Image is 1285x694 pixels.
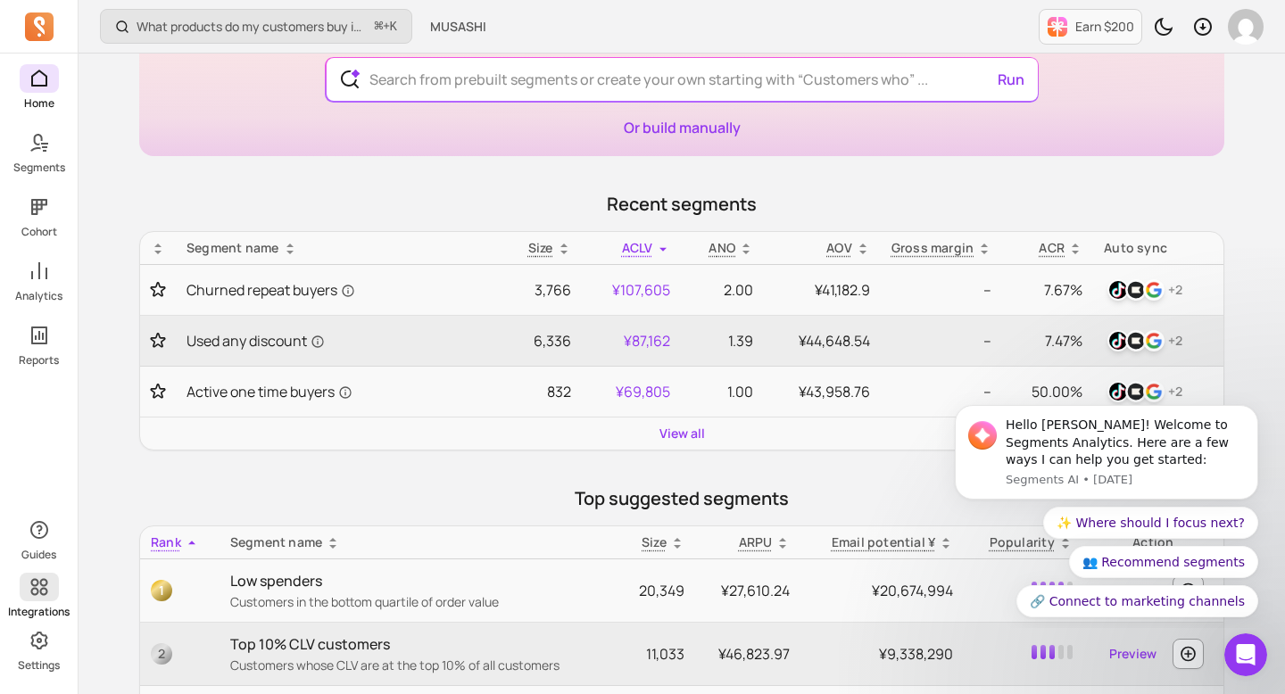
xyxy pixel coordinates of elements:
p: 50.00% [1013,381,1082,402]
p: Customers whose CLV are at the top 10% of all customers [230,657,609,674]
span: Churned repeat buyers [187,279,355,301]
p: ¥69,805 [593,381,671,402]
p: -- [891,381,992,402]
p: 1.39 [692,330,753,351]
img: klaviyo [1125,381,1147,402]
span: Size [642,533,667,550]
p: Segments [13,161,65,175]
button: Toggle dark mode [1146,9,1181,45]
p: ¥41,182.9 [775,279,870,301]
button: Toggle favorite [151,281,165,299]
img: klaviyo [1125,330,1147,351]
button: tiktokklaviyogoogle+2 [1104,377,1186,406]
p: Top suggested segments [139,486,1224,511]
kbd: K [390,20,397,34]
div: Segment name [230,533,609,551]
p: Low spenders [230,570,609,591]
span: ACLV [622,239,653,256]
img: avatar [1228,9,1264,45]
span: 1 [151,580,172,601]
button: tiktokklaviyogoogle+2 [1104,276,1186,304]
span: 20,349 [639,581,684,600]
span: 11,033 [646,644,684,664]
button: Run [991,62,1032,97]
img: google [1143,279,1165,301]
p: ARPU [739,533,773,551]
span: Active one time buyers [187,381,352,402]
p: + 2 [1168,383,1182,401]
button: What products do my customers buy in the same order?⌘+K [100,9,412,44]
button: Guides [20,512,59,566]
button: tiktokklaviyogoogle+2 [1104,326,1186,355]
a: Used any discount [187,330,490,351]
p: Email potential ¥ [832,533,936,551]
p: Home [24,96,54,111]
p: + 2 [1168,281,1182,299]
span: ¥46,823.97 [718,644,790,664]
p: 1.00 [692,381,753,402]
button: Earn $200 [1039,9,1142,45]
span: Rank [151,533,181,550]
p: ¥43,958.76 [775,381,870,402]
span: Size [528,239,553,256]
a: Active one time buyers [187,381,490,402]
button: MUSASHI [419,11,497,43]
img: google [1143,381,1165,402]
img: tiktok [1107,381,1129,402]
img: google [1143,330,1165,351]
span: + [375,17,397,36]
div: Segment name [187,239,490,257]
a: View all [659,425,705,442]
img: tiktok [1107,330,1129,351]
p: + 2 [1168,332,1182,350]
p: Top 10% CLV customers [230,633,609,655]
p: ¥44,648.54 [775,330,870,351]
a: Or build manually [624,118,741,137]
p: -- [891,279,992,301]
img: klaviyo [1125,279,1147,301]
p: Reports [19,353,59,368]
p: Integrations [8,605,70,619]
p: Analytics [15,289,62,303]
iframe: Intercom live chat [1224,633,1267,676]
p: 2.00 [692,279,753,301]
kbd: ⌘ [374,16,384,38]
p: 7.47% [1013,330,1082,351]
p: 3,766 [511,279,570,301]
span: ¥20,674,994 [872,581,953,600]
p: ¥107,605 [593,279,671,301]
span: Used any discount [187,330,325,351]
span: ¥27,610.24 [721,581,790,600]
div: Auto sync [1104,239,1213,257]
img: tiktok [1107,279,1129,301]
p: Cohort [21,225,57,239]
p: What products do my customers buy in the same order? [137,18,368,36]
p: Recent segments [139,192,1224,217]
p: Customers in the bottom quartile of order value [230,593,609,611]
a: Preview [1102,638,1164,670]
span: ANO [709,239,735,256]
span: MUSASHI [430,18,486,36]
p: Earn $200 [1075,18,1134,36]
p: 7.67% [1013,279,1082,301]
a: Churned repeat buyers [187,279,490,301]
p: 6,336 [511,330,570,351]
span: ¥9,338,290 [879,644,953,664]
p: ACR [1039,239,1065,257]
p: ¥87,162 [593,330,671,351]
iframe: Intercom notifications message [928,389,1285,628]
p: AOV [826,239,852,257]
span: 2 [151,643,172,665]
p: Guides [21,548,56,562]
p: 832 [511,381,570,402]
p: -- [891,330,992,351]
button: Toggle favorite [151,383,165,401]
